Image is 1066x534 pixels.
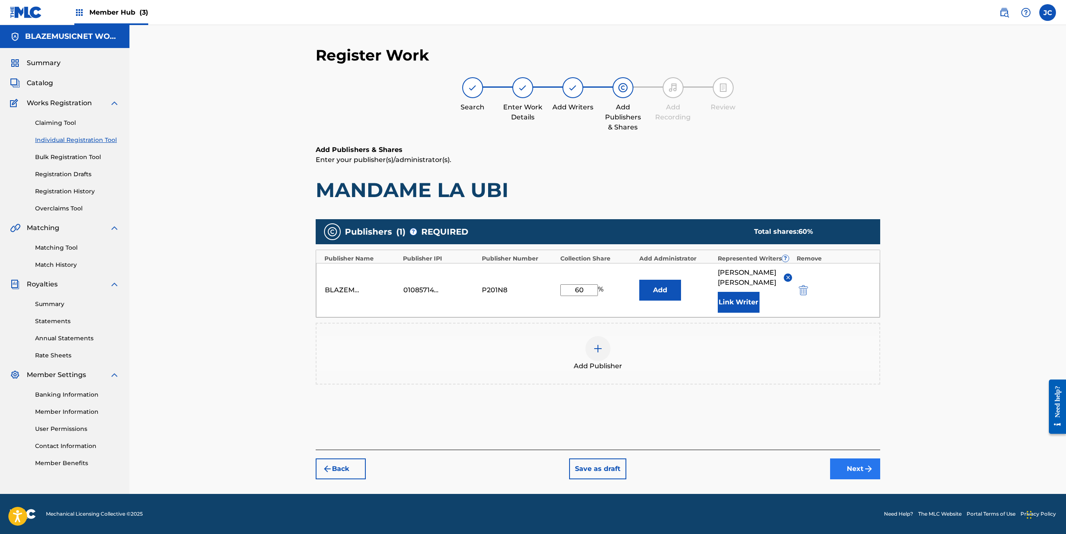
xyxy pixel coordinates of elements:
img: Royalties [10,279,20,289]
a: Registration Drafts [35,170,119,179]
img: step indicator icon for Enter Work Details [518,83,528,93]
div: Drag [1027,502,1032,527]
div: Publisher Name [324,254,399,263]
img: expand [109,98,119,108]
button: Back [316,458,366,479]
img: step indicator icon for Review [718,83,728,93]
a: Individual Registration Tool [35,136,119,144]
img: publishers [327,227,337,237]
a: SummarySummary [10,58,61,68]
a: Bulk Registration Tool [35,153,119,162]
span: ( 1 ) [396,225,405,238]
span: Member Settings [27,370,86,380]
div: Add Writers [552,102,594,112]
img: Member Settings [10,370,20,380]
img: expand [109,223,119,233]
img: step indicator icon for Add Publishers & Shares [618,83,628,93]
img: f7272a7cc735f4ea7f67.svg [863,464,874,474]
span: ? [782,255,789,262]
div: Chat Widget [1024,494,1066,534]
a: Overclaims Tool [35,204,119,213]
img: MLC Logo [10,6,42,18]
a: Need Help? [884,510,913,518]
a: Banking Information [35,390,119,399]
span: [PERSON_NAME] [PERSON_NAME] [718,268,777,288]
a: Public Search [996,4,1013,21]
a: Claiming Tool [35,119,119,127]
img: step indicator icon for Add Recording [668,83,678,93]
span: ? [410,228,417,235]
a: The MLC Website [918,510,962,518]
h2: Register Work [316,46,429,65]
button: Add [639,280,681,301]
span: Works Registration [27,98,92,108]
div: Add Recording [652,102,694,122]
a: Rate Sheets [35,351,119,360]
div: Total shares: [754,227,863,237]
p: Enter your publisher(s)/administrator(s). [316,155,880,165]
div: Collection Share [560,254,635,263]
a: Registration History [35,187,119,196]
h5: BLAZEMUSICNET WORLDWIDE [25,32,119,41]
div: Search [452,102,494,112]
img: Summary [10,58,20,68]
img: Matching [10,223,20,233]
div: Review [702,102,744,112]
img: logo [10,509,36,519]
a: Portal Terms of Use [967,510,1015,518]
img: step indicator icon for Search [468,83,478,93]
div: Represented Writers [718,254,793,263]
span: Matching [27,223,59,233]
div: Add Administrator [639,254,714,263]
div: Remove [797,254,871,263]
img: 12a2ab48e56ec057fbd8.svg [799,285,808,295]
img: remove-from-list-button [785,274,791,281]
img: 7ee5dd4eb1f8a8e3ef2f.svg [322,464,332,474]
img: Top Rightsholders [74,8,84,18]
a: Member Benefits [35,459,119,468]
span: Royalties [27,279,58,289]
div: Publisher Number [482,254,557,263]
a: Member Information [35,407,119,416]
a: Contact Information [35,442,119,450]
span: Summary [27,58,61,68]
img: step indicator icon for Add Writers [568,83,578,93]
span: Publishers [345,225,392,238]
div: Enter Work Details [502,102,544,122]
img: Accounts [10,32,20,42]
button: Next [830,458,880,479]
div: User Menu [1039,4,1056,21]
div: Add Publishers & Shares [602,102,644,132]
div: Publisher IPI [403,254,478,263]
a: Match History [35,261,119,269]
a: Privacy Policy [1020,510,1056,518]
a: User Permissions [35,425,119,433]
button: Link Writer [718,292,760,313]
img: expand [109,279,119,289]
a: Matching Tool [35,243,119,252]
span: Catalog [27,78,53,88]
span: 60 % [798,228,813,235]
img: Works Registration [10,98,21,108]
img: expand [109,370,119,380]
span: Mechanical Licensing Collective © 2025 [46,510,143,518]
h6: Add Publishers & Shares [316,145,880,155]
button: Save as draft [569,458,626,479]
img: Catalog [10,78,20,88]
img: search [999,8,1009,18]
a: CatalogCatalog [10,78,53,88]
span: (3) [139,8,148,16]
span: % [598,284,605,296]
a: Statements [35,317,119,326]
span: Member Hub [89,8,148,17]
a: Summary [35,300,119,309]
img: help [1021,8,1031,18]
img: add [593,344,603,354]
div: Help [1018,4,1034,21]
span: REQUIRED [421,225,468,238]
iframe: Resource Center [1043,373,1066,440]
a: Annual Statements [35,334,119,343]
h1: MANDAME LA UBI [316,177,880,202]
